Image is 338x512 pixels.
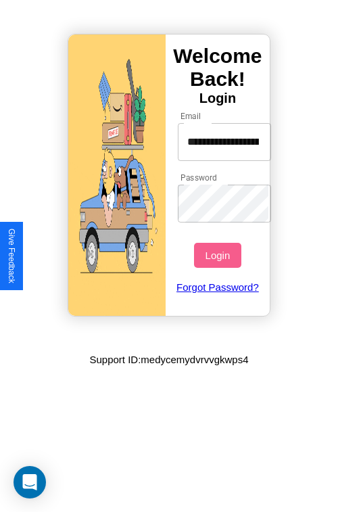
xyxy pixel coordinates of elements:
a: Forgot Password? [171,268,265,306]
label: Email [180,110,201,122]
button: Login [194,243,241,268]
p: Support ID: medycemydvrvvgkwps4 [89,350,248,369]
h3: Welcome Back! [166,45,270,91]
label: Password [180,172,216,183]
img: gif [68,34,166,316]
div: Open Intercom Messenger [14,466,46,498]
div: Give Feedback [7,229,16,283]
h4: Login [166,91,270,106]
